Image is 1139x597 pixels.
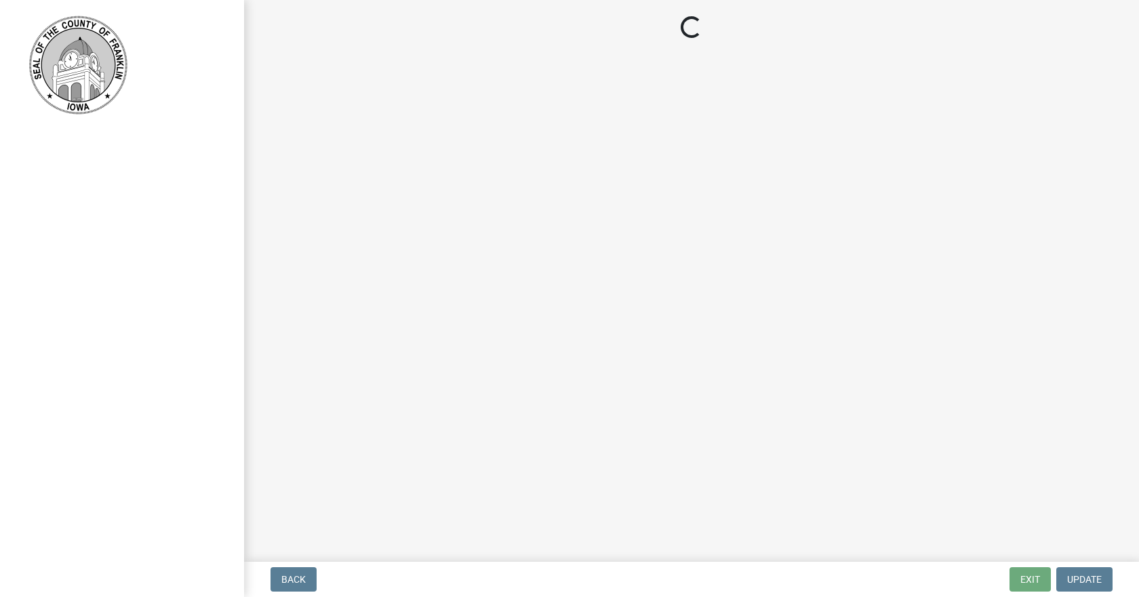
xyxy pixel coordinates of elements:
img: Franklin County, Iowa [27,14,129,116]
span: Back [281,574,306,585]
button: Back [271,567,317,592]
button: Update [1056,567,1113,592]
button: Exit [1010,567,1051,592]
span: Update [1067,574,1102,585]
